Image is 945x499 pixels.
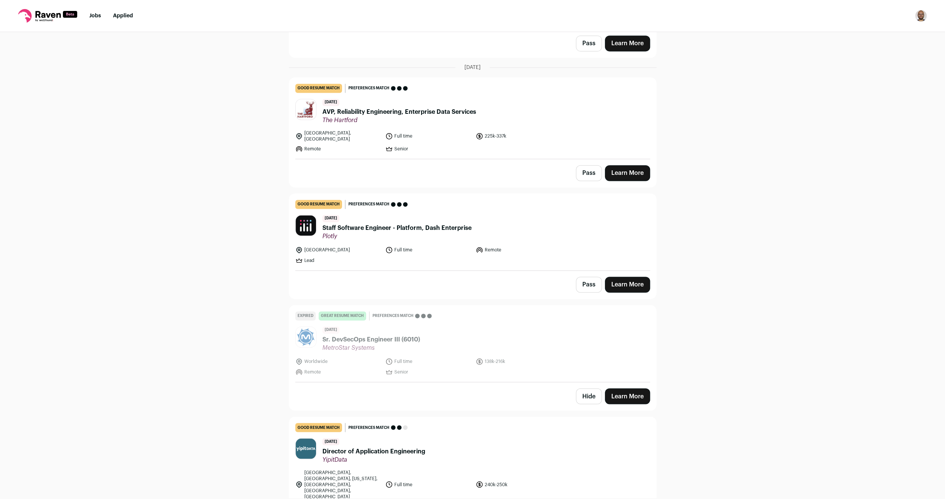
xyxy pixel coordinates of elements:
[476,246,562,254] li: Remote
[605,165,650,181] a: Learn More
[322,116,476,124] span: The Hartford
[295,200,342,209] div: good resume match
[385,358,471,365] li: Full time
[295,311,316,320] div: Expired
[295,423,342,432] div: good resume match
[385,130,471,142] li: Full time
[295,246,381,254] li: [GEOGRAPHIC_DATA]
[295,84,342,93] div: good resume match
[296,438,316,459] img: 8b250fd45368ab0fab3d48cbe3cf770bd3b92de6c6b99001af1a42694c296b5c
[385,145,471,153] li: Senior
[322,223,472,233] span: Staff Software Engineer - Platform, Dash Enterprise
[322,438,339,445] span: [DATE]
[319,311,366,320] div: great resume match
[476,358,562,365] li: 138k-216k
[322,344,420,352] span: MetroStar Systems
[289,194,656,270] a: good resume match Preferences match [DATE] Staff Software Engineer - Platform, Dash Enterprise Pl...
[296,215,316,236] img: 820b6fdaeb8f20be3b899f422f8a0cc1c03085ea2a7f3215edbbcb682b383da1.png
[322,215,339,222] span: [DATE]
[295,257,381,264] li: Lead
[576,35,602,51] button: Pass
[385,246,471,254] li: Full time
[348,424,389,431] span: Preferences match
[322,233,472,240] span: Plotly
[296,99,316,119] img: 74be62612a2014b156983777a6ae6ff8b84916f922b81076b8914a3dd4286daf.jpg
[605,35,650,51] a: Learn More
[322,335,420,344] span: Sr. DevSecOps Engineer III (6010)
[915,10,927,22] img: 12047615-medium_jpg
[322,456,425,463] span: YipitData
[385,368,471,376] li: Senior
[295,130,381,142] li: [GEOGRAPHIC_DATA], [GEOGRAPHIC_DATA]
[605,388,650,404] a: Learn More
[289,78,656,159] a: good resume match Preferences match [DATE] AVP, Reliability Engineering, Enterprise Data Services...
[576,165,602,181] button: Pass
[322,447,425,456] span: Director of Application Engineering
[295,368,381,376] li: Remote
[476,130,562,142] li: 225k-337k
[322,99,339,106] span: [DATE]
[322,107,476,116] span: AVP, Reliability Engineering, Enterprise Data Services
[576,277,602,292] button: Pass
[289,305,656,382] a: Expired great resume match Preferences match [DATE] Sr. DevSecOps Engineer III (6010) MetroStar S...
[348,201,389,208] span: Preferences match
[464,64,481,71] span: [DATE]
[576,388,602,404] button: Hide
[322,326,339,334] span: [DATE]
[296,327,316,347] img: d201b6c7dd496167fa7bea769abe46c7019c6cbae7483402d035096c05bc86d0.jpg
[373,312,414,320] span: Preferences match
[295,145,381,153] li: Remote
[113,13,133,18] a: Applied
[605,277,650,292] a: Learn More
[348,84,389,92] span: Preferences match
[915,10,927,22] button: Open dropdown
[89,13,101,18] a: Jobs
[295,358,381,365] li: Worldwide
